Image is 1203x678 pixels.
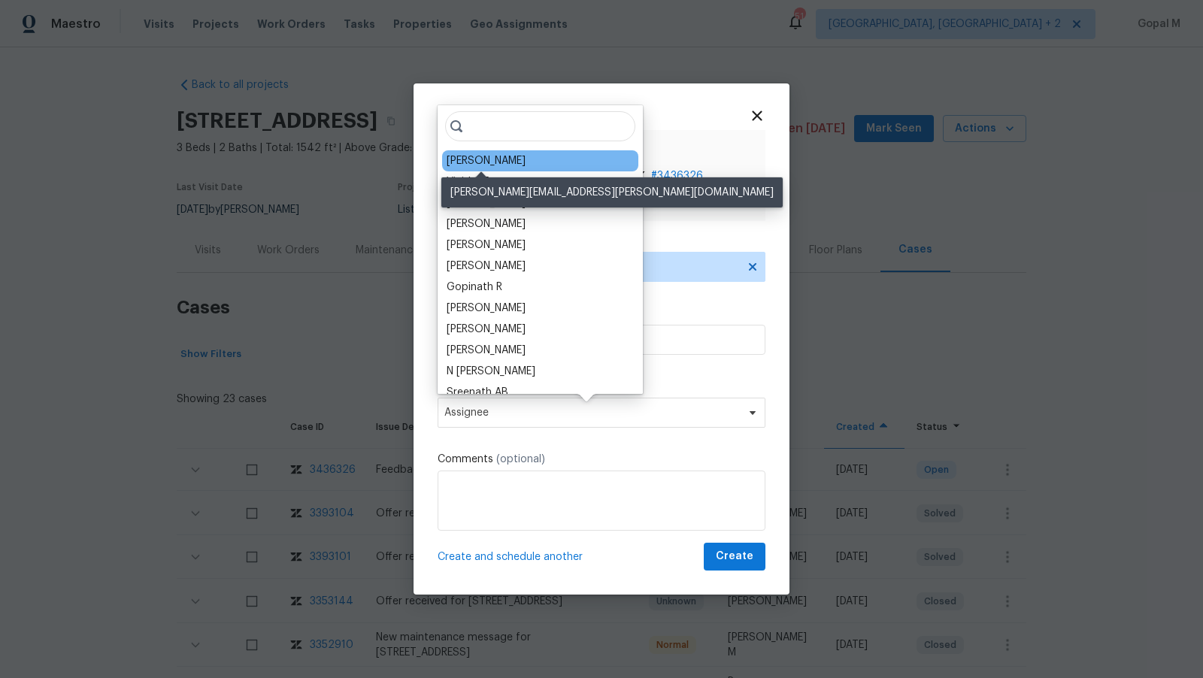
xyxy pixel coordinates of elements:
[447,259,526,274] div: [PERSON_NAME]
[447,343,526,358] div: [PERSON_NAME]
[447,364,535,379] div: N [PERSON_NAME]
[438,549,583,564] span: Create and schedule another
[447,280,502,295] div: Gopinath R
[447,153,526,168] div: [PERSON_NAME]
[447,238,526,253] div: [PERSON_NAME]
[447,385,508,400] div: Sreenath AB
[444,407,739,419] span: Assignee
[447,174,489,189] div: Vinitha E
[441,177,783,207] div: [PERSON_NAME][EMAIL_ADDRESS][PERSON_NAME][DOMAIN_NAME]
[651,168,703,183] span: # 3436326
[447,322,526,337] div: [PERSON_NAME]
[438,452,765,467] label: Comments
[447,216,526,232] div: [PERSON_NAME]
[496,454,545,465] span: (optional)
[716,547,753,566] span: Create
[749,107,765,124] span: Close
[574,142,753,164] span: Case
[704,543,765,571] button: Create
[447,301,526,316] div: [PERSON_NAME]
